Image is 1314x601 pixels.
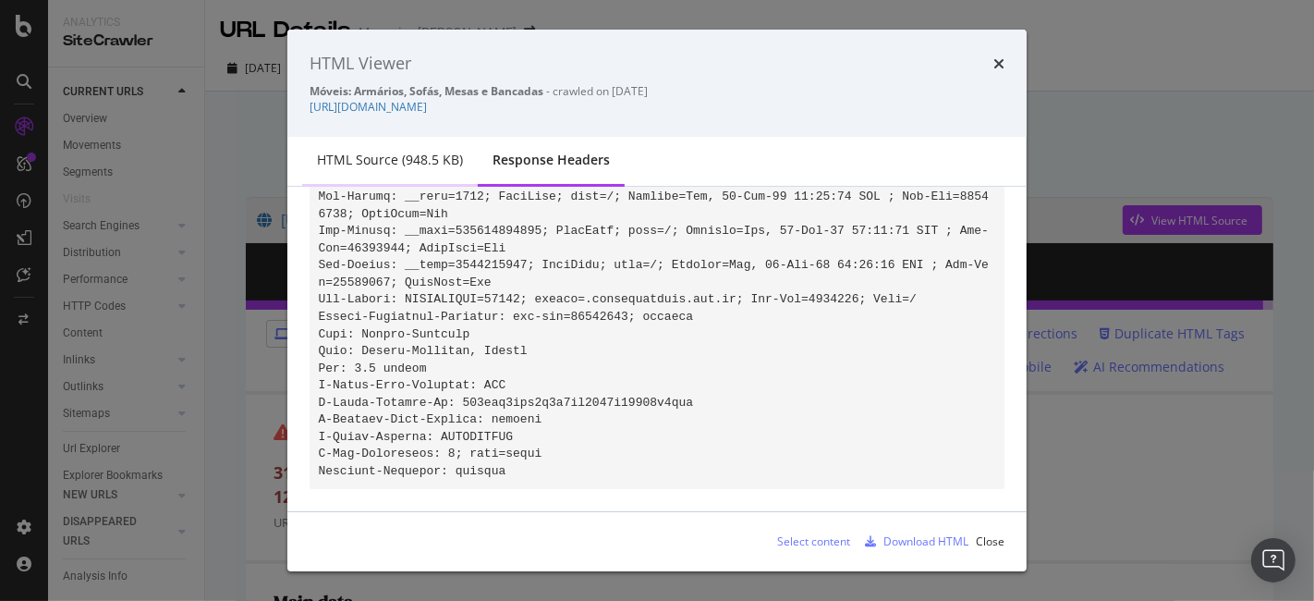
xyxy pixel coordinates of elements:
[493,151,610,169] div: Response Headers
[858,527,968,557] button: Download HTML
[310,52,411,76] div: HTML Viewer
[777,534,850,549] div: Select content
[883,534,968,549] div: Download HTML
[310,83,543,99] strong: Móveis: Armários, Sofás, Mesas e Bancadas
[287,30,1027,571] div: modal
[1251,538,1296,583] div: Open Intercom Messenger
[310,99,427,115] a: [URL][DOMAIN_NAME]
[310,83,1004,99] div: - crawled on [DATE]
[976,534,1004,549] div: Close
[317,151,463,169] div: HTML source (948.5 KB)
[993,52,1004,76] div: times
[976,527,1004,557] button: Close
[762,527,850,557] button: Select content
